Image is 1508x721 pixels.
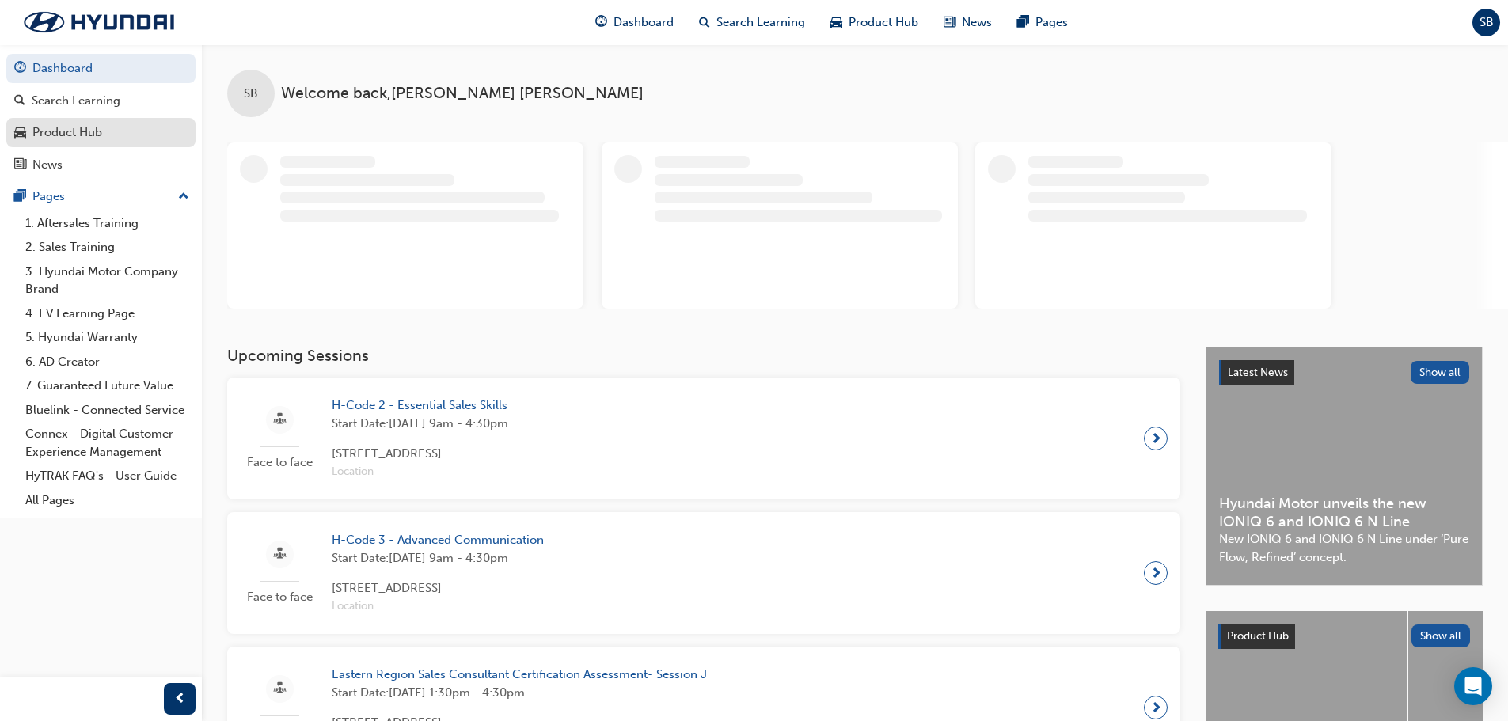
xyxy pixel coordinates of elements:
[613,13,674,32] span: Dashboard
[699,13,710,32] span: search-icon
[962,13,992,32] span: News
[332,598,544,616] span: Location
[19,350,196,374] a: 6. AD Creator
[1150,696,1162,719] span: next-icon
[1227,629,1289,643] span: Product Hub
[332,579,544,598] span: [STREET_ADDRESS]
[14,190,26,204] span: pages-icon
[6,182,196,211] button: Pages
[686,6,818,39] a: search-iconSearch Learning
[332,666,707,684] span: Eastern Region Sales Consultant Certification Assessment- Session J
[274,410,286,430] span: sessionType_FACE_TO_FACE-icon
[281,85,644,103] span: Welcome back , [PERSON_NAME] [PERSON_NAME]
[32,92,120,110] div: Search Learning
[19,488,196,513] a: All Pages
[14,126,26,140] span: car-icon
[240,453,319,472] span: Face to face
[332,531,544,549] span: H-Code 3 - Advanced Communication
[8,6,190,39] img: Trak
[931,6,1005,39] a: news-iconNews
[1218,624,1470,649] a: Product HubShow all
[19,302,196,326] a: 4. EV Learning Page
[944,13,955,32] span: news-icon
[1219,360,1469,385] a: Latest NewsShow all
[1005,6,1081,39] a: pages-iconPages
[240,588,319,606] span: Face to face
[332,397,508,415] span: H-Code 2 - Essential Sales Skills
[1411,624,1471,647] button: Show all
[332,415,508,433] span: Start Date: [DATE] 9am - 4:30pm
[32,188,65,206] div: Pages
[332,684,707,702] span: Start Date: [DATE] 1:30pm - 4:30pm
[1150,562,1162,584] span: next-icon
[1219,495,1469,530] span: Hyundai Motor unveils the new IONIQ 6 and IONIQ 6 N Line
[19,398,196,423] a: Bluelink - Connected Service
[6,118,196,147] a: Product Hub
[14,158,26,173] span: news-icon
[174,689,186,709] span: prev-icon
[332,463,508,481] span: Location
[583,6,686,39] a: guage-iconDashboard
[14,62,26,76] span: guage-icon
[19,422,196,464] a: Connex - Digital Customer Experience Management
[849,13,918,32] span: Product Hub
[716,13,805,32] span: Search Learning
[19,235,196,260] a: 2. Sales Training
[830,13,842,32] span: car-icon
[1411,361,1470,384] button: Show all
[19,464,196,488] a: HyTRAK FAQ's - User Guide
[1219,530,1469,566] span: New IONIQ 6 and IONIQ 6 N Line under ‘Pure Flow, Refined’ concept.
[1017,13,1029,32] span: pages-icon
[19,374,196,398] a: 7. Guaranteed Future Value
[1206,347,1483,586] a: Latest NewsShow allHyundai Motor unveils the new IONIQ 6 and IONIQ 6 N LineNew IONIQ 6 and IONIQ ...
[240,525,1168,621] a: Face to faceH-Code 3 - Advanced CommunicationStart Date:[DATE] 9am - 4:30pm[STREET_ADDRESS]Location
[332,549,544,567] span: Start Date: [DATE] 9am - 4:30pm
[595,13,607,32] span: guage-icon
[19,325,196,350] a: 5. Hyundai Warranty
[6,150,196,180] a: News
[178,187,189,207] span: up-icon
[6,51,196,182] button: DashboardSearch LearningProduct HubNews
[6,86,196,116] a: Search Learning
[227,347,1180,365] h3: Upcoming Sessions
[1480,13,1494,32] span: SB
[6,54,196,83] a: Dashboard
[244,85,258,103] span: SB
[240,390,1168,487] a: Face to faceH-Code 2 - Essential Sales SkillsStart Date:[DATE] 9am - 4:30pm[STREET_ADDRESS]Location
[32,156,63,174] div: News
[32,123,102,142] div: Product Hub
[274,679,286,699] span: sessionType_FACE_TO_FACE-icon
[818,6,931,39] a: car-iconProduct Hub
[1454,667,1492,705] div: Open Intercom Messenger
[1150,427,1162,450] span: next-icon
[19,260,196,302] a: 3. Hyundai Motor Company Brand
[1472,9,1500,36] button: SB
[274,545,286,564] span: sessionType_FACE_TO_FACE-icon
[19,211,196,236] a: 1. Aftersales Training
[332,445,508,463] span: [STREET_ADDRESS]
[1228,366,1288,379] span: Latest News
[1035,13,1068,32] span: Pages
[14,94,25,108] span: search-icon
